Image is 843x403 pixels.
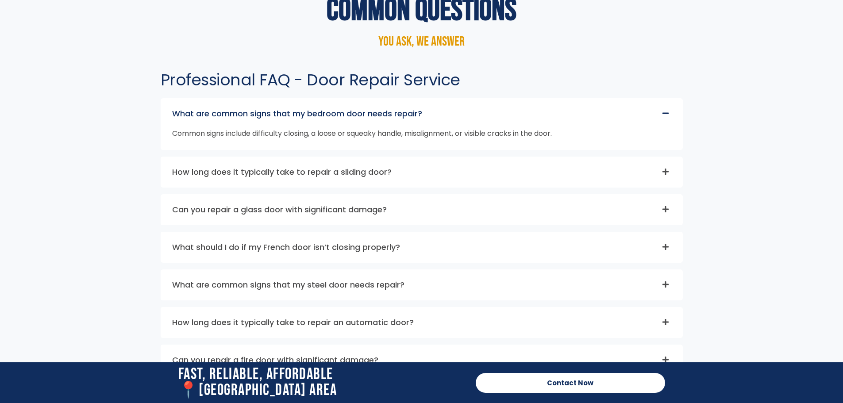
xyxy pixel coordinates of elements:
h2: Fast, Reliable, Affordable 📍[GEOGRAPHIC_DATA] Area [178,367,467,399]
a: How long does it typically take to repair a sliding door? [172,166,392,177]
a: Contact Now [476,373,665,393]
div: How long does it typically take to repair a sliding door? [161,157,682,187]
a: What are common signs that my bedroom door needs repair? [172,108,422,119]
div: How long does it typically take to repair an automatic door? [161,307,682,338]
p: You Ask, We Answer [161,35,683,48]
div: Can you repair a glass door with significant damage? [161,195,682,225]
div: What are common signs that my steel door needs repair? [161,270,682,300]
a: How long does it typically take to repair an automatic door? [172,317,414,328]
a: Can you repair a fire door with significant damage? [172,354,378,365]
a: What are common signs that my steel door needs repair? [172,279,404,290]
div: Can you repair a fire door with significant damage? [161,345,682,375]
span: Contact Now [547,380,593,386]
div: What should I do if my French door isn’t closing properly? [161,232,682,262]
div: What are common signs that my bedroom door needs repair? [161,99,682,129]
h2: Professional FAQ - Door Repair service [161,70,683,89]
div: What are common signs that my bedroom door needs repair? [161,129,682,150]
a: What should I do if my French door isn’t closing properly? [172,242,400,253]
a: Can you repair a glass door with significant damage? [172,204,387,215]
